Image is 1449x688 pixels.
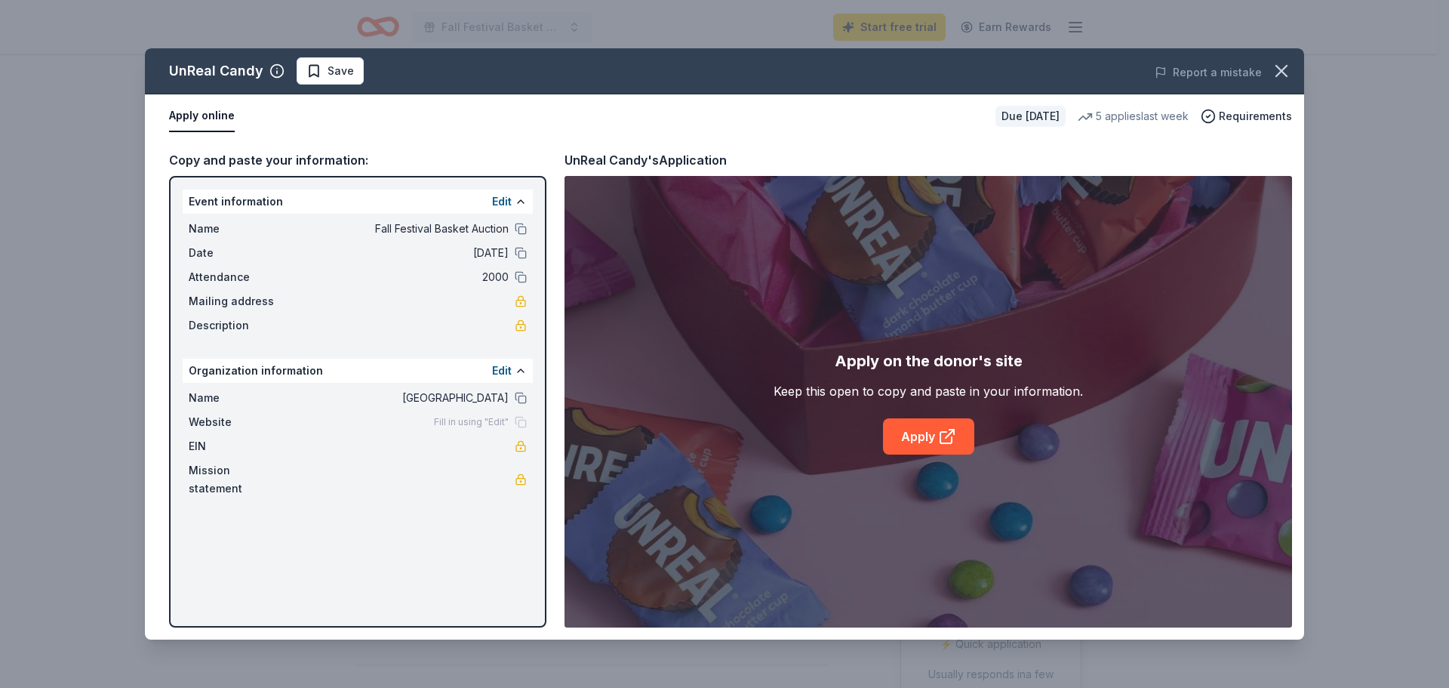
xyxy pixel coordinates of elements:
div: Due [DATE] [995,106,1066,127]
span: 2000 [290,268,509,286]
span: EIN [189,437,290,455]
button: Requirements [1201,107,1292,125]
span: Attendance [189,268,290,286]
div: Apply on the donor's site [835,349,1023,373]
span: Save [328,62,354,80]
span: Mailing address [189,292,290,310]
div: UnReal Candy's Application [565,150,727,170]
button: Apply online [169,100,235,132]
div: 5 applies last week [1078,107,1189,125]
div: Keep this open to copy and paste in your information. [774,382,1083,400]
a: Apply [883,418,974,455]
span: Mission statement [189,461,290,498]
span: Requirements [1219,107,1292,125]
div: Event information [183,190,533,214]
div: Organization information [183,359,533,383]
span: Fill in using "Edit" [434,416,509,428]
span: Fall Festival Basket Auction [290,220,509,238]
div: UnReal Candy [169,59,263,83]
span: Description [189,316,290,335]
button: Edit [492,362,512,380]
span: Date [189,244,290,262]
span: [DATE] [290,244,509,262]
span: Website [189,413,290,431]
button: Report a mistake [1155,63,1262,82]
button: Edit [492,193,512,211]
span: [GEOGRAPHIC_DATA] [290,389,509,407]
span: Name [189,389,290,407]
button: Save [297,57,364,85]
div: Copy and paste your information: [169,150,546,170]
span: Name [189,220,290,238]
